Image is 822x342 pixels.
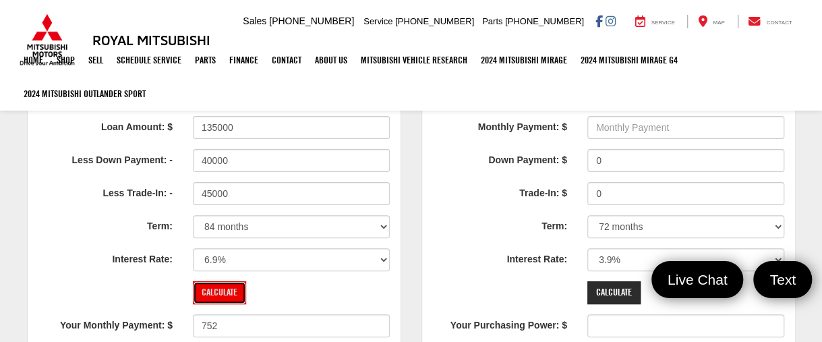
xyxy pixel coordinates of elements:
img: Mitsubishi [17,13,78,66]
a: 2024 Mitsubishi Mirage G4 [574,43,684,77]
label: Interest Rate: [28,248,183,266]
label: Your Purchasing Power: $ [422,314,577,333]
a: About Us [308,43,354,77]
label: Loan Amount: $ [28,116,183,134]
a: 2024 Mitsubishi Mirage [474,43,574,77]
input: Down Payment [587,149,785,172]
a: Text [753,261,812,298]
a: Finance [223,43,265,77]
span: Contact [766,20,792,26]
label: Interest Rate: [422,248,577,266]
label: Less Trade-In: - [28,182,183,200]
a: Instagram: Click to visit our Instagram page [606,16,616,26]
a: Contact [738,15,802,28]
label: Monthly Payment: $ [422,116,577,134]
label: Less Down Payment: - [28,149,183,167]
input: Calculate [587,281,641,304]
a: Home [17,43,50,77]
a: Schedule Service: Opens in a new tab [110,43,188,77]
span: Map [713,20,724,26]
label: Trade-In: $ [422,182,577,200]
span: [PHONE_NUMBER] [505,16,584,26]
span: [PHONE_NUMBER] [269,16,354,26]
a: Facebook: Click to visit our Facebook page [595,16,603,26]
a: Parts: Opens in a new tab [188,43,223,77]
label: Term: [422,215,577,233]
input: Loan Amount [193,116,390,139]
label: Term: [28,215,183,233]
a: Contact [265,43,308,77]
a: Shop [50,43,82,77]
span: Text [763,270,802,289]
a: Mitsubishi Vehicle Research [354,43,474,77]
a: 2024 Mitsubishi Outlander SPORT [17,77,152,111]
a: Sell [82,43,110,77]
span: Live Chat [661,270,734,289]
span: Sales [243,16,266,26]
a: Map [687,15,734,28]
input: Monthly Payment [587,116,785,139]
span: Service [363,16,392,26]
label: Down Payment: $ [422,149,577,167]
span: Parts [482,16,502,26]
span: Service [651,20,675,26]
label: Your Monthly Payment: $ [28,314,183,333]
span: [PHONE_NUMBER] [395,16,474,26]
input: Calculate [193,281,246,304]
a: Service [625,15,685,28]
a: Live Chat [651,261,744,298]
h3: Royal Mitsubishi [92,32,210,47]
